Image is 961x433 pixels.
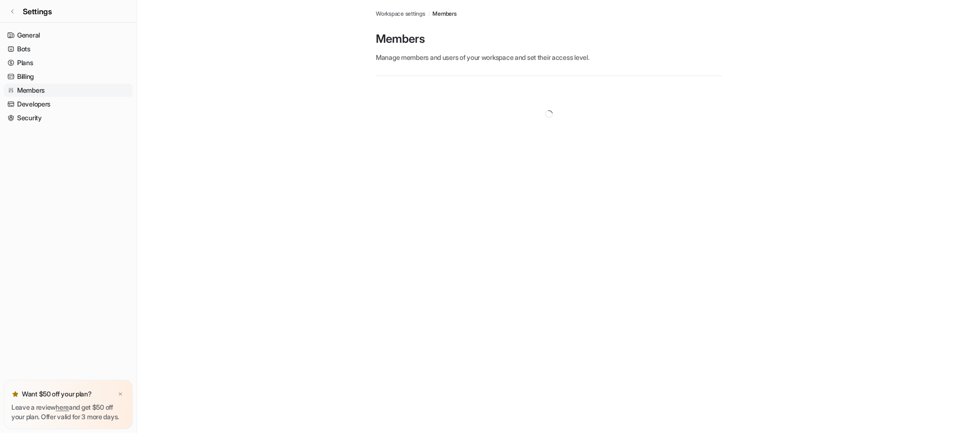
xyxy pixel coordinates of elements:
[4,97,133,111] a: Developers
[23,6,52,17] span: Settings
[428,10,430,18] span: /
[4,111,133,125] a: Security
[4,56,133,69] a: Plans
[432,10,456,18] a: Members
[376,52,722,62] p: Manage members and users of your workspace and set their access level.
[376,10,425,18] a: Workspace settings
[4,84,133,97] a: Members
[22,389,92,399] p: Want $50 off your plan?
[11,390,19,398] img: star
[118,391,123,397] img: x
[4,42,133,56] a: Bots
[11,403,125,422] p: Leave a review and get $50 off your plan. Offer valid for 3 more days.
[4,29,133,42] a: General
[4,70,133,83] a: Billing
[56,403,69,411] a: here
[376,31,722,47] p: Members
